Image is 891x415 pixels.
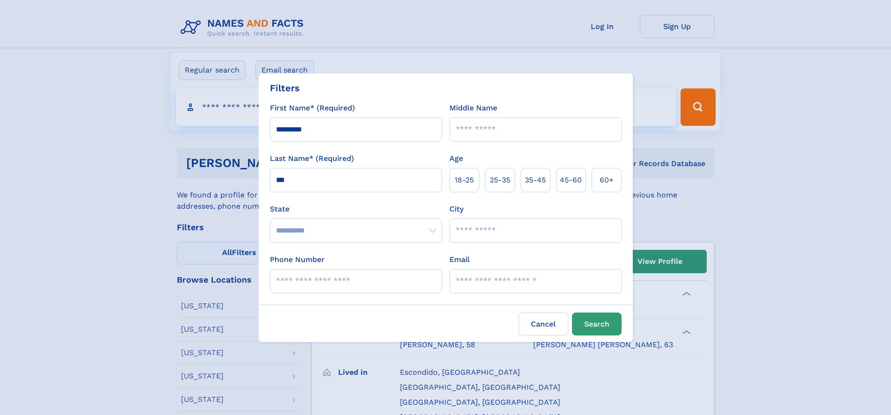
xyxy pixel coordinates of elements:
label: Email [449,254,470,265]
label: Middle Name [449,102,497,114]
label: First Name* (Required) [270,102,355,114]
label: City [449,204,464,215]
label: Last Name* (Required) [270,153,354,164]
span: 60+ [600,175,614,186]
button: Search [572,313,622,335]
span: 35‑45 [525,175,546,186]
label: Phone Number [270,254,325,265]
label: Age [449,153,463,164]
label: Cancel [519,313,568,335]
span: 18‑25 [455,175,474,186]
span: 45‑60 [560,175,582,186]
span: 25‑35 [490,175,510,186]
label: State [270,204,442,215]
div: Filters [270,81,300,95]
